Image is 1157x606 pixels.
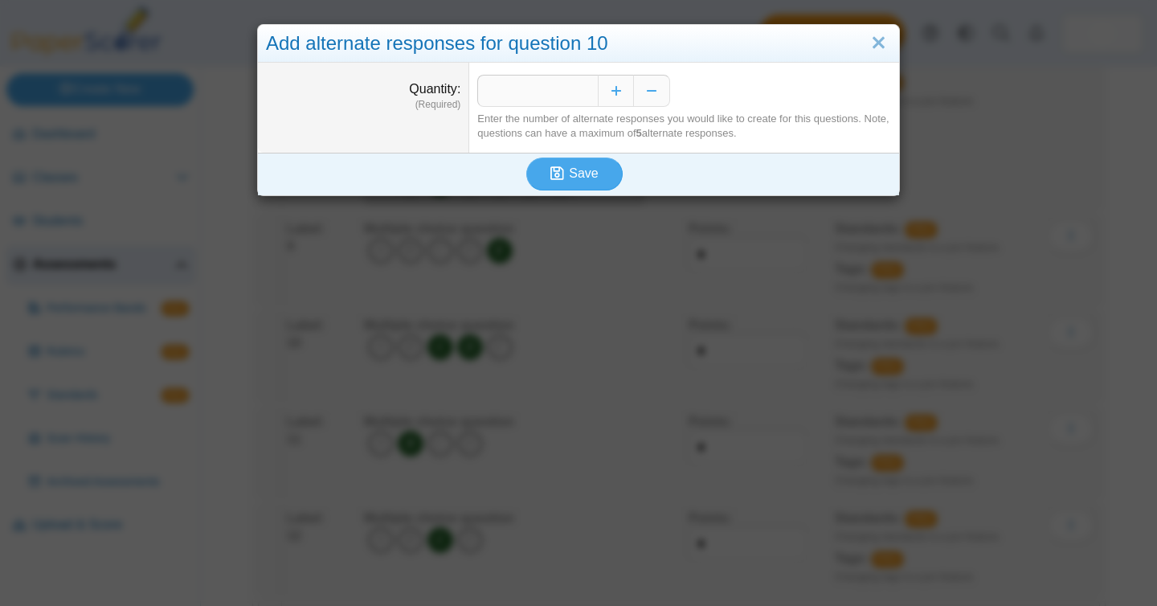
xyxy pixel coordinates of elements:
[258,25,899,63] div: Add alternate responses for question 10
[634,75,670,107] button: Decrease
[477,112,891,141] div: Enter the number of alternate responses you would like to create for this questions. Note, questi...
[598,75,634,107] button: Increase
[569,166,598,180] span: Save
[636,127,642,139] b: 5
[526,158,623,190] button: Save
[866,30,891,57] a: Close
[409,82,460,96] label: Quantity
[266,98,460,112] dfn: (Required)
